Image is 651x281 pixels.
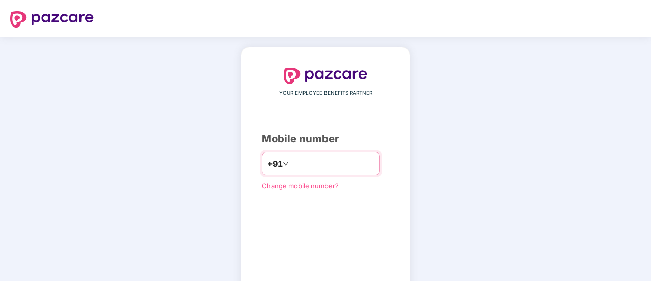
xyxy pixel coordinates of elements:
div: Mobile number [262,131,389,147]
a: Change mobile number? [262,182,339,190]
img: logo [284,68,367,84]
span: down [283,161,289,167]
span: +91 [267,158,283,170]
span: YOUR EMPLOYEE BENEFITS PARTNER [279,89,372,97]
img: logo [10,11,94,28]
